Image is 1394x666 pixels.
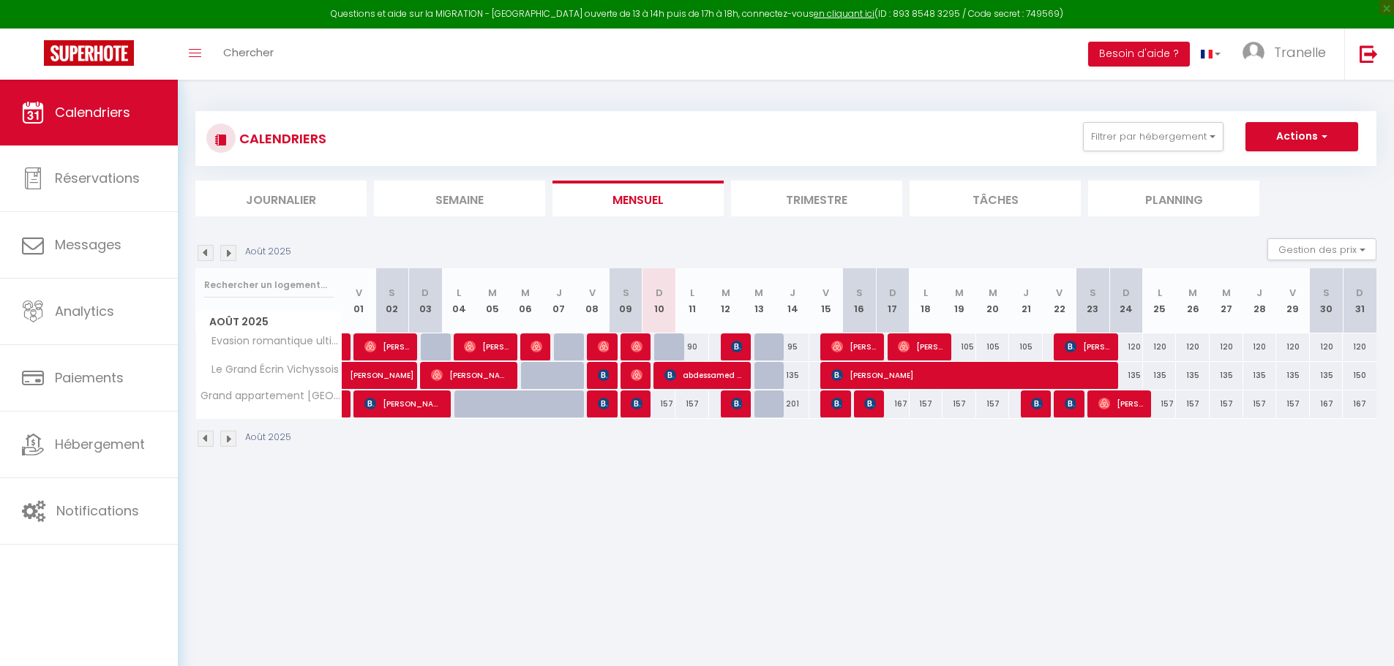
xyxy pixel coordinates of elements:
span: [PERSON_NAME] Le Mentec [1031,390,1042,417]
li: Journalier [195,181,367,216]
div: 167 [876,390,910,417]
div: 120 [1310,333,1344,360]
span: abdessamed [PERSON_NAME] [664,361,743,389]
abbr: J [790,286,795,300]
div: 167 [1310,390,1344,417]
li: Semaine [374,181,545,216]
span: [PERSON_NAME] [631,361,642,389]
img: Super Booking [44,40,134,66]
abbr: M [722,286,730,300]
th: 20 [976,268,1010,333]
li: Tâches [910,181,1081,216]
div: 120 [1109,333,1143,360]
abbr: M [955,286,964,300]
div: 90 [675,333,709,360]
div: 157 [976,390,1010,417]
div: 135 [1310,362,1344,389]
abbr: V [822,286,829,300]
abbr: D [656,286,663,300]
span: [PERSON_NAME] [464,333,509,360]
abbr: L [923,286,928,300]
div: 157 [1243,390,1277,417]
a: [PERSON_NAME] [342,390,350,418]
li: Mensuel [552,181,724,216]
th: 02 [375,268,409,333]
abbr: M [1222,286,1231,300]
div: 105 [976,333,1010,360]
div: 135 [1243,362,1277,389]
abbr: J [1023,286,1029,300]
div: 135 [776,362,809,389]
div: 157 [642,390,676,417]
th: 14 [776,268,809,333]
div: 120 [1343,333,1376,360]
abbr: D [1123,286,1130,300]
abbr: S [623,286,629,300]
li: Planning [1088,181,1259,216]
img: ... [1243,42,1264,64]
th: 24 [1109,268,1143,333]
span: [PERSON_NAME] [731,333,742,360]
span: [PERSON_NAME] [631,390,642,417]
span: [PERSON_NAME] [364,390,443,417]
span: [PERSON_NAME] [831,390,842,417]
div: 157 [1276,390,1310,417]
button: Filtrer par hébergement [1083,122,1224,151]
p: Août 2025 [245,245,291,259]
abbr: M [754,286,763,300]
th: 29 [1276,268,1310,333]
div: 135 [1143,362,1177,389]
span: [PERSON_NAME] [350,354,417,382]
div: 150 [1343,362,1376,389]
button: Actions [1245,122,1358,151]
span: Août 2025 [196,311,342,333]
div: 120 [1176,333,1210,360]
span: Evasion romantique ultime [198,333,345,349]
span: Messages [55,235,121,254]
div: 157 [910,390,943,417]
abbr: D [421,286,429,300]
span: [PERSON_NAME] [731,390,742,417]
span: Réservations [55,169,140,187]
a: Chercher [212,29,285,80]
span: [PERSON_NAME] [1098,390,1143,417]
abbr: S [1090,286,1096,300]
div: 135 [1210,362,1243,389]
span: Le Grand Écrin Vichyssois [198,362,342,378]
abbr: V [1289,286,1296,300]
span: Hébergement [55,435,145,453]
th: 05 [476,268,509,333]
div: 157 [1176,390,1210,417]
abbr: D [1356,286,1363,300]
abbr: J [1256,286,1262,300]
abbr: S [389,286,395,300]
span: [PERSON_NAME] [431,361,509,389]
abbr: S [1323,286,1330,300]
div: 120 [1143,333,1177,360]
th: 28 [1243,268,1277,333]
li: Trimestre [731,181,902,216]
span: Chercher [223,45,274,60]
th: 25 [1143,268,1177,333]
a: [PERSON_NAME] [342,362,376,390]
abbr: L [457,286,461,300]
span: [PERSON_NAME] [598,333,609,360]
div: 157 [675,390,709,417]
span: [DEMOGRAPHIC_DATA][PERSON_NAME] [598,390,609,417]
div: 157 [943,390,976,417]
span: [PERSON_NAME] [1065,333,1109,360]
div: 135 [1109,362,1143,389]
div: 135 [1176,362,1210,389]
a: en cliquant ici [814,7,874,20]
th: 17 [876,268,910,333]
span: [PERSON_NAME] [831,333,876,360]
th: 09 [609,268,642,333]
span: [PERSON_NAME] [364,333,409,360]
abbr: L [690,286,694,300]
th: 01 [342,268,376,333]
th: 19 [943,268,976,333]
th: 31 [1343,268,1376,333]
abbr: M [488,286,497,300]
div: 95 [776,333,809,360]
th: 15 [809,268,843,333]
